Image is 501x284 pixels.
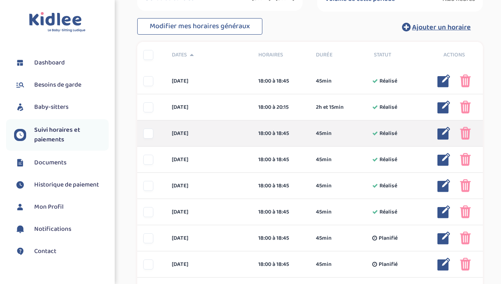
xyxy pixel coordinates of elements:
span: 45min [316,208,332,216]
img: poubelle_rose.png [460,258,471,271]
img: profil.svg [14,201,26,213]
img: modifier_bleu.png [437,75,450,87]
img: poubelle_rose.png [460,101,471,114]
span: Réalisé [379,77,397,85]
img: contact.svg [14,245,26,257]
div: Dates [166,51,252,59]
span: Historique de paiement [34,180,99,190]
div: 18:00 à 20:15 [258,103,304,112]
div: [DATE] [166,208,252,216]
img: suivihoraire.svg [14,179,26,191]
a: Suivi horaires et paiements [14,125,109,145]
img: modifier_bleu.png [437,101,450,114]
div: Actions [425,51,483,59]
span: Réalisé [379,208,397,216]
div: [DATE] [166,129,252,138]
span: Suivi horaires et paiements [34,125,109,145]
img: modifier_bleu.png [437,179,450,192]
div: 18:00 à 18:45 [258,155,304,164]
span: Baby-sitters [34,102,68,112]
img: poubelle_rose.png [460,153,471,166]
span: Modifier mes horaires généraux [150,21,250,32]
img: dashboard.svg [14,57,26,69]
div: 18:00 à 18:45 [258,129,304,138]
span: Planifié [379,260,398,269]
img: suivihoraire.svg [14,129,26,141]
span: Réalisé [379,155,397,164]
img: modifier_bleu.png [437,205,450,218]
button: Modifier mes horaires généraux [137,18,262,35]
div: [DATE] [166,103,252,112]
img: modifier_bleu.png [437,258,450,271]
div: 18:00 à 18:45 [258,182,304,190]
span: Documents [34,158,66,168]
img: poubelle_rose.png [460,179,471,192]
img: modifier_bleu.png [437,153,450,166]
a: Baby-sitters [14,101,109,113]
div: [DATE] [166,155,252,164]
div: 18:00 à 18:45 [258,234,304,243]
div: 18:00 à 18:45 [258,260,304,269]
div: Durée [310,51,367,59]
span: Réalisé [379,129,397,138]
a: Historique de paiement [14,179,109,191]
span: 45min [316,129,332,138]
span: 45min [316,77,332,85]
a: Contact [14,245,109,257]
img: notification.svg [14,223,26,235]
img: babysitters.svg [14,101,26,113]
span: 45min [316,182,332,190]
span: Contact [34,247,56,256]
img: besoin.svg [14,79,26,91]
div: [DATE] [166,77,252,85]
img: documents.svg [14,157,26,169]
div: 18:00 à 18:45 [258,208,304,216]
span: Ajouter un horaire [412,22,471,33]
span: 45min [316,260,332,269]
span: Planifié [379,234,398,243]
span: Horaires [258,51,304,59]
a: Mon Profil [14,201,109,213]
div: [DATE] [166,182,252,190]
div: [DATE] [166,260,252,269]
img: modifier_bleu.png [437,232,450,245]
span: Mon Profil [34,202,64,212]
span: 2h et 15min [316,103,344,112]
span: Réalisé [379,182,397,190]
span: Dashboard [34,58,65,68]
a: Notifications [14,223,109,235]
img: poubelle_rose.png [460,205,471,218]
button: Ajouter un horaire [390,18,483,36]
img: poubelle_rose.png [460,127,471,140]
a: Dashboard [14,57,109,69]
span: Besoins de garde [34,80,81,90]
span: 45min [316,234,332,243]
img: modifier_bleu.png [437,127,450,140]
span: Notifications [34,224,71,234]
span: Réalisé [379,103,397,112]
img: poubelle_rose.png [460,75,471,87]
div: 18:00 à 18:45 [258,77,304,85]
img: poubelle_rose.png [460,232,471,245]
span: 45min [316,155,332,164]
div: [DATE] [166,234,252,243]
div: Statut [368,51,425,59]
img: logo.svg [29,12,86,33]
a: Besoins de garde [14,79,109,91]
a: Documents [14,157,109,169]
